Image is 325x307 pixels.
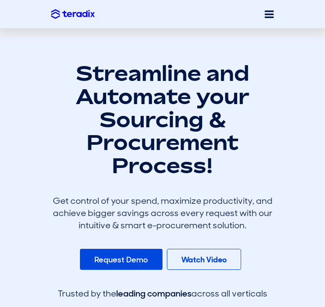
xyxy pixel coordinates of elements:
[51,62,274,177] h1: Streamline and Automate your Sourcing & Procurement Process!
[167,249,241,270] a: Watch Video
[181,255,227,265] b: Watch Video
[80,249,162,270] a: Request Demo
[116,288,191,299] span: leading companies
[58,287,267,300] div: Trusted by the across all verticals
[51,9,95,19] img: Teradix logo
[51,195,274,231] div: Get control of your spend, maximize productivity, and achieve bigger savings across every request...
